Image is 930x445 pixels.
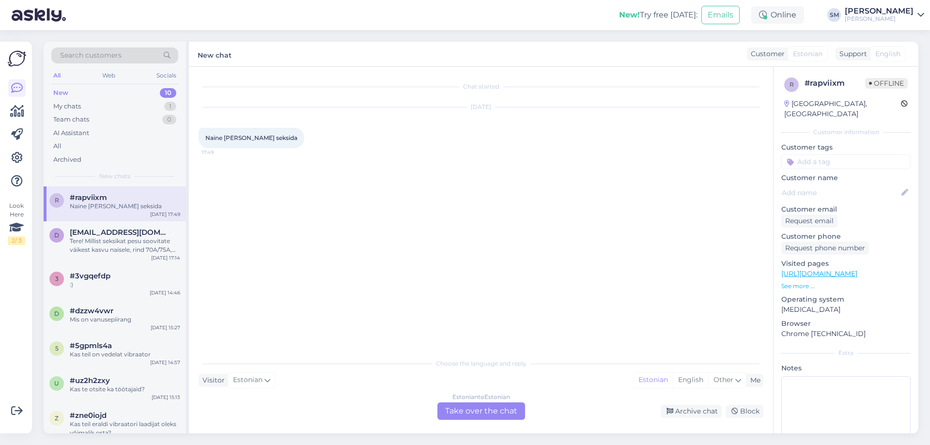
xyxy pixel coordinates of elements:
[781,204,911,215] p: Customer email
[782,187,899,198] input: Add name
[60,50,122,61] span: Search customers
[781,154,911,169] input: Add a tag
[160,88,176,98] div: 10
[70,385,180,394] div: Kas te otsite ka töötajaid?
[70,272,110,280] span: #3vgqefdp
[205,134,297,141] span: Naine [PERSON_NAME] seksida
[781,305,911,315] p: [MEDICAL_DATA]
[55,275,59,282] span: 3
[865,78,908,89] span: Offline
[55,345,59,352] span: 5
[100,69,117,82] div: Web
[781,294,911,305] p: Operating system
[99,172,130,181] span: New chats
[201,149,238,156] span: 17:49
[54,310,59,317] span: d
[53,88,68,98] div: New
[55,414,59,422] span: z
[836,49,867,59] div: Support
[155,69,178,82] div: Socials
[781,142,911,153] p: Customer tags
[781,242,869,255] div: Request phone number
[781,282,911,291] p: See more ...
[8,49,26,68] img: Askly Logo
[70,411,107,420] span: #zne0iojd
[726,405,763,418] div: Block
[845,15,914,23] div: [PERSON_NAME]
[70,193,107,202] span: #rapviixm
[151,324,180,331] div: [DATE] 15:27
[827,8,841,22] div: SM
[70,350,180,359] div: Kas teil on vedelat vibraator
[53,102,81,111] div: My chats
[70,341,112,350] span: #5gpmls4a
[781,269,857,278] a: [URL][DOMAIN_NAME]
[53,128,89,138] div: AI Assistant
[199,103,763,111] div: [DATE]
[70,228,170,237] span: diannaojala@gmail.com
[790,81,794,88] span: r
[53,141,62,151] div: All
[661,405,722,418] div: Archive chat
[781,319,911,329] p: Browser
[162,115,176,124] div: 0
[781,329,911,339] p: Chrome [TECHNICAL_ID]
[70,202,180,211] div: Naine [PERSON_NAME] seksida
[70,307,113,315] span: #dzzw4vwr
[619,9,697,21] div: Try free [DATE]:
[151,254,180,261] div: [DATE] 17:14
[55,197,59,204] span: r
[713,375,733,384] span: Other
[164,102,176,111] div: 1
[781,363,911,373] p: Notes
[199,359,763,368] div: Choose the language and reply
[793,49,822,59] span: Estonian
[781,215,837,228] div: Request email
[233,375,263,385] span: Estonian
[781,259,911,269] p: Visited pages
[437,402,525,420] div: Take over the chat
[845,7,924,23] a: [PERSON_NAME][PERSON_NAME]
[150,359,180,366] div: [DATE] 14:57
[701,6,740,24] button: Emails
[784,99,901,119] div: [GEOGRAPHIC_DATA], [GEOGRAPHIC_DATA]
[805,77,865,89] div: # rapviixm
[634,373,673,387] div: Estonian
[8,201,25,245] div: Look Here
[781,231,911,242] p: Customer phone
[70,376,110,385] span: #uz2h2zxy
[70,280,180,289] div: :)
[70,315,180,324] div: Mis on vanusepiirang
[875,49,900,59] span: English
[781,128,911,137] div: Customer information
[8,236,25,245] div: 2 / 3
[199,82,763,91] div: Chat started
[53,155,81,165] div: Archived
[781,173,911,183] p: Customer name
[150,289,180,296] div: [DATE] 14:46
[70,420,180,437] div: Kas teil eraldi vibraatori laadijat oleks võimalik osta?
[751,6,804,24] div: Online
[673,373,708,387] div: English
[199,375,225,385] div: Visitor
[747,49,785,59] div: Customer
[150,211,180,218] div: [DATE] 17:49
[54,380,59,387] span: u
[781,349,911,357] div: Extra
[54,231,59,239] span: d
[619,10,640,19] b: New!
[845,7,914,15] div: [PERSON_NAME]
[198,47,232,61] label: New chat
[746,375,760,385] div: Me
[51,69,62,82] div: All
[152,394,180,401] div: [DATE] 15:13
[70,237,180,254] div: Tere! Millist seksikat pesu soovitate väikest kasvu naisele, rind 70A/75A, pikkus 161cm? Soovin a...
[53,115,89,124] div: Team chats
[452,393,510,401] div: Estonian to Estonian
